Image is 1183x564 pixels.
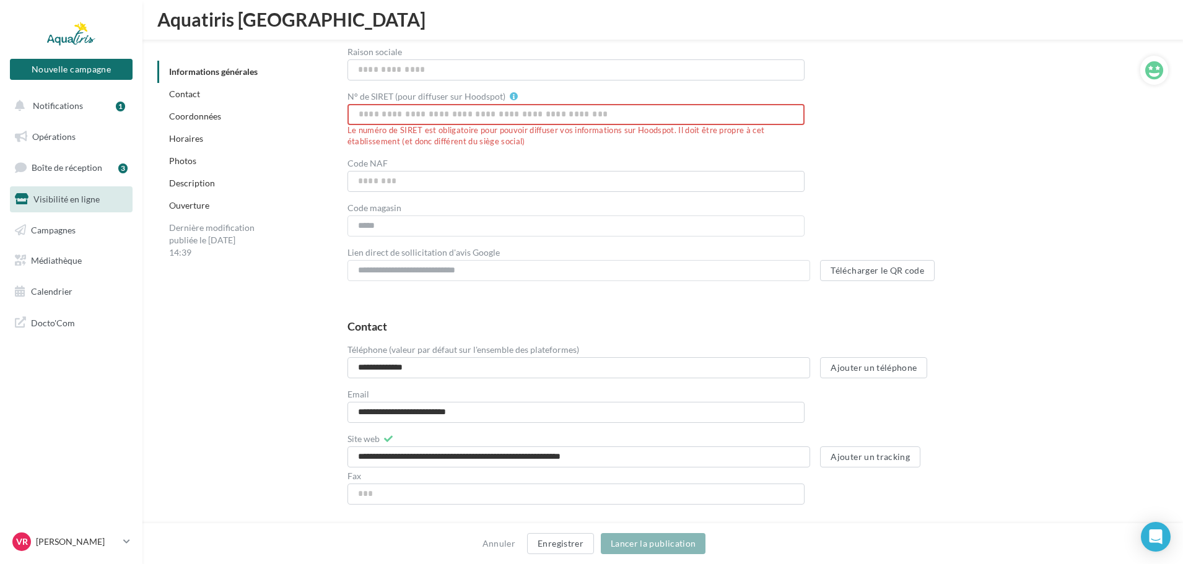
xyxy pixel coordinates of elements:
[36,536,118,548] p: [PERSON_NAME]
[820,446,920,467] button: Ajouter un tracking
[347,390,369,399] label: Email
[347,125,805,147] div: Le numéro de SIRET est obligatoire pour pouvoir diffuser vos informations sur Hoodspot. Il doit ê...
[116,102,125,111] div: 1
[347,159,388,168] label: Code NAF
[157,10,426,28] span: Aquatiris [GEOGRAPHIC_DATA]
[169,155,196,166] a: Photos
[1141,522,1171,552] div: Open Intercom Messenger
[118,163,128,173] div: 3
[33,194,100,204] span: Visibilité en ligne
[33,100,83,111] span: Notifications
[527,533,594,554] button: Enregistrer
[7,124,135,150] a: Opérations
[7,217,135,243] a: Campagnes
[157,217,269,264] div: Dernière modification publiée le [DATE] 14:39
[31,286,72,297] span: Calendrier
[10,59,133,80] button: Nouvelle campagne
[347,321,387,332] div: Contact
[7,186,135,212] a: Visibilité en ligne
[32,131,76,142] span: Opérations
[31,315,75,331] span: Docto'Com
[16,536,28,548] span: VR
[32,162,102,173] span: Boîte de réception
[820,260,935,281] button: Télécharger le QR code
[347,48,402,56] label: Raison sociale
[31,224,76,235] span: Campagnes
[169,111,221,121] a: Coordonnées
[31,255,82,266] span: Médiathèque
[169,133,203,144] a: Horaires
[478,536,520,551] button: Annuler
[169,178,215,188] a: Description
[601,533,705,554] button: Lancer la publication
[347,204,401,212] label: Code magasin
[347,92,505,101] label: N° de SIRET (pour diffuser sur Hoodspot)
[347,248,500,257] label: Lien direct de sollicitation d'avis Google
[347,435,380,443] label: Site web
[7,310,135,336] a: Docto'Com
[7,279,135,305] a: Calendrier
[7,93,130,119] button: Notifications 1
[820,357,927,378] button: Ajouter un téléphone
[169,89,200,99] a: Contact
[347,345,579,354] label: Téléphone (valeur par défaut sur l'ensemble des plateformes)
[7,154,135,181] a: Boîte de réception3
[7,248,135,274] a: Médiathèque
[347,472,361,480] label: Fax
[10,530,133,553] a: VR [PERSON_NAME]
[169,66,258,77] a: Informations générales
[169,200,209,210] a: Ouverture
